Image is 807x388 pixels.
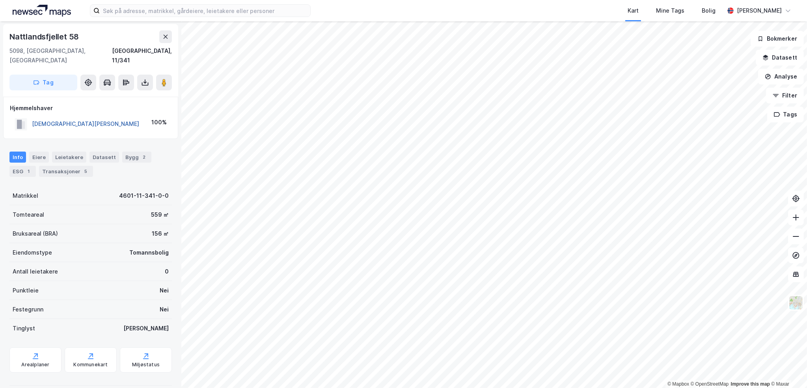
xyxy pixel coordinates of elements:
[89,152,119,163] div: Datasett
[9,75,77,90] button: Tag
[13,267,58,276] div: Antall leietakere
[82,167,90,175] div: 5
[766,88,804,103] button: Filter
[132,362,160,368] div: Miljøstatus
[52,152,86,163] div: Leietakere
[160,305,169,314] div: Nei
[13,286,39,295] div: Punktleie
[112,46,172,65] div: [GEOGRAPHIC_DATA], 11/341
[13,210,44,219] div: Tomteareal
[13,5,71,17] img: logo.a4113a55bc3d86da70a041830d287a7e.svg
[100,5,310,17] input: Søk på adresse, matrikkel, gårdeiere, leietakere eller personer
[140,153,148,161] div: 2
[758,69,804,84] button: Analyse
[9,30,80,43] div: Nattlandsfjellet 58
[13,191,38,201] div: Matrikkel
[165,267,169,276] div: 0
[151,210,169,219] div: 559 ㎡
[151,118,167,127] div: 100%
[731,381,770,387] a: Improve this map
[25,167,33,175] div: 1
[122,152,151,163] div: Bygg
[756,50,804,66] button: Datasett
[10,103,171,113] div: Hjemmelshaver
[123,324,169,333] div: [PERSON_NAME]
[13,324,35,333] div: Tinglyst
[751,31,804,47] button: Bokmerker
[13,229,58,238] div: Bruksareal (BRA)
[152,229,169,238] div: 156 ㎡
[13,305,43,314] div: Festegrunn
[667,381,689,387] a: Mapbox
[767,107,804,122] button: Tags
[628,6,639,15] div: Kart
[73,362,108,368] div: Kommunekart
[768,350,807,388] iframe: Chat Widget
[13,248,52,257] div: Eiendomstype
[29,152,49,163] div: Eiere
[21,362,49,368] div: Arealplaner
[737,6,782,15] div: [PERSON_NAME]
[702,6,716,15] div: Bolig
[39,166,93,177] div: Transaksjoner
[9,46,112,65] div: 5098, [GEOGRAPHIC_DATA], [GEOGRAPHIC_DATA]
[119,191,169,201] div: 4601-11-341-0-0
[768,350,807,388] div: Kontrollprogram for chat
[9,152,26,163] div: Info
[788,295,803,310] img: Z
[129,248,169,257] div: Tomannsbolig
[9,166,36,177] div: ESG
[160,286,169,295] div: Nei
[656,6,684,15] div: Mine Tags
[691,381,729,387] a: OpenStreetMap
